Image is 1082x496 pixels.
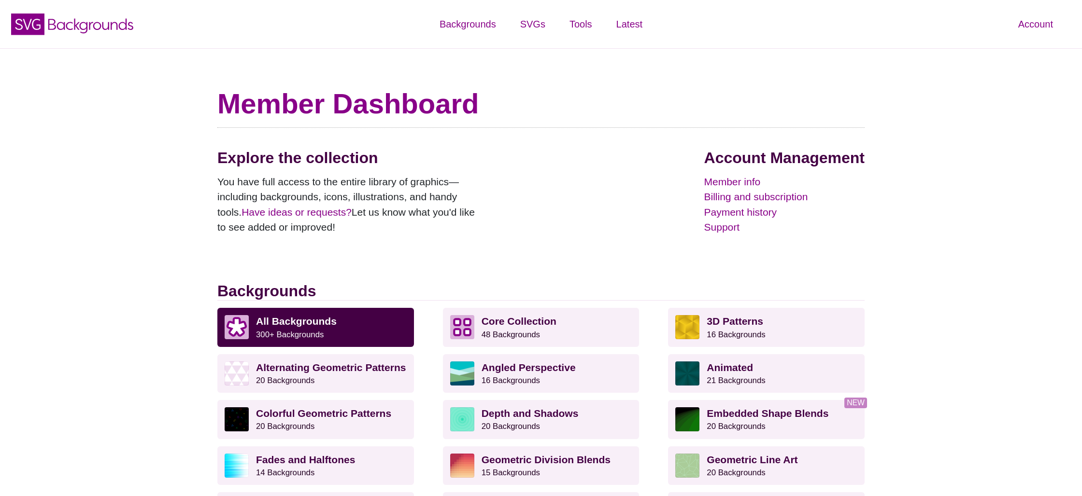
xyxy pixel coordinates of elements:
[443,354,640,393] a: Angled Perspective16 Backgrounds
[256,468,314,477] small: 14 Backgrounds
[217,149,483,167] h2: Explore the collection
[482,376,540,385] small: 16 Backgrounds
[217,400,414,439] a: Colorful Geometric Patterns20 Backgrounds
[256,408,391,419] strong: Colorful Geometric Patterns
[704,149,865,167] h2: Account Management
[675,454,699,478] img: geometric web of connecting lines
[707,454,797,465] strong: Geometric Line Art
[675,407,699,431] img: green to black rings rippling away from corner
[482,408,579,419] strong: Depth and Shadows
[482,422,540,431] small: 20 Backgrounds
[427,10,508,39] a: Backgrounds
[256,422,314,431] small: 20 Backgrounds
[704,174,865,190] a: Member info
[242,207,352,218] a: Have ideas or requests?
[707,330,765,339] small: 16 Backgrounds
[217,87,865,121] h1: Member Dashboard
[256,330,324,339] small: 300+ Backgrounds
[668,400,865,439] a: Embedded Shape Blends20 Backgrounds
[482,454,611,465] strong: Geometric Division Blends
[707,408,828,419] strong: Embedded Shape Blends
[707,362,753,373] strong: Animated
[707,316,763,327] strong: 3D Patterns
[217,446,414,485] a: Fades and Halftones14 Backgrounds
[225,454,249,478] img: blue lights stretching horizontally over white
[704,205,865,220] a: Payment history
[704,220,865,235] a: Support
[217,354,414,393] a: Alternating Geometric Patterns20 Backgrounds
[225,407,249,431] img: a rainbow pattern of outlined geometric shapes
[707,422,765,431] small: 20 Backgrounds
[704,189,865,205] a: Billing and subscription
[707,376,765,385] small: 21 Backgrounds
[450,454,474,478] img: red-to-yellow gradient large pixel grid
[508,10,557,39] a: SVGs
[450,407,474,431] img: green layered rings within rings
[443,308,640,346] a: Core Collection 48 Backgrounds
[1006,10,1065,39] a: Account
[217,308,414,346] a: All Backgrounds 300+ Backgrounds
[482,316,556,327] strong: Core Collection
[668,308,865,346] a: 3D Patterns16 Backgrounds
[256,454,355,465] strong: Fades and Halftones
[557,10,604,39] a: Tools
[675,361,699,386] img: green rave light effect animated background
[482,468,540,477] small: 15 Backgrounds
[668,354,865,393] a: Animated21 Backgrounds
[668,446,865,485] a: Geometric Line Art20 Backgrounds
[225,361,249,386] img: light purple and white alternating triangle pattern
[256,376,314,385] small: 20 Backgrounds
[604,10,655,39] a: Latest
[443,446,640,485] a: Geometric Division Blends15 Backgrounds
[256,362,406,373] strong: Alternating Geometric Patterns
[217,282,865,301] h2: Backgrounds
[443,400,640,439] a: Depth and Shadows20 Backgrounds
[482,330,540,339] small: 48 Backgrounds
[217,174,483,235] p: You have full access to the entire library of graphics—including backgrounds, icons, illustration...
[482,362,576,373] strong: Angled Perspective
[256,316,337,327] strong: All Backgrounds
[675,315,699,339] img: fancy golden cube pattern
[450,361,474,386] img: abstract landscape with sky mountains and water
[707,468,765,477] small: 20 Backgrounds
